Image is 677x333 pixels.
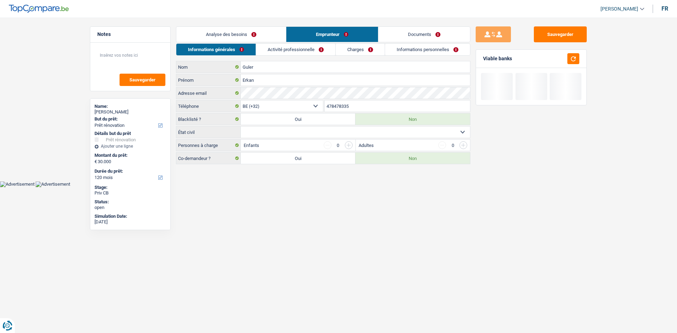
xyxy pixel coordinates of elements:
[385,44,470,55] a: Informations personnelles
[336,44,385,55] a: Charges
[94,199,166,205] div: Status:
[600,6,638,12] span: [PERSON_NAME]
[94,159,97,165] span: €
[120,74,165,86] button: Sauvegarder
[286,27,378,42] a: Emprunteur
[94,168,165,174] label: Durée du prêt:
[595,3,644,15] a: [PERSON_NAME]
[378,27,470,42] a: Documents
[94,144,166,149] div: Ajouter une ligne
[94,131,166,136] div: Détails but du prêt
[176,44,256,55] a: Informations générales
[325,100,470,112] input: 401020304
[94,104,166,109] div: Name:
[359,143,374,148] label: Adultes
[129,78,155,82] span: Sauvegarder
[534,26,587,42] button: Sauvegarder
[94,109,166,115] div: [PERSON_NAME]
[176,153,241,164] label: Co-demandeur ?
[94,185,166,190] div: Stage:
[256,44,335,55] a: Activité professionnelle
[241,113,355,125] label: Oui
[94,219,166,225] div: [DATE]
[9,5,69,13] img: TopCompare Logo
[176,74,241,86] label: Prénom
[244,143,259,148] label: Enfants
[176,27,286,42] a: Analyse des besoins
[97,31,163,37] h5: Notes
[176,113,241,125] label: Blacklisté ?
[483,56,512,62] div: Viable banks
[450,143,456,148] div: 0
[94,214,166,219] div: Simulation Date:
[176,100,241,112] label: Téléphone
[94,116,165,122] label: But du prêt:
[355,153,470,164] label: Non
[176,127,241,138] label: État civil
[661,5,668,12] div: fr
[94,205,166,210] div: open
[94,190,166,196] div: Priv CB
[176,61,241,73] label: Nom
[335,143,341,148] div: 0
[241,153,355,164] label: Oui
[94,153,165,158] label: Montant du prêt:
[36,181,70,187] img: Advertisement
[176,140,241,151] label: Personnes à charge
[355,113,470,125] label: Non
[176,87,241,99] label: Adresse email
